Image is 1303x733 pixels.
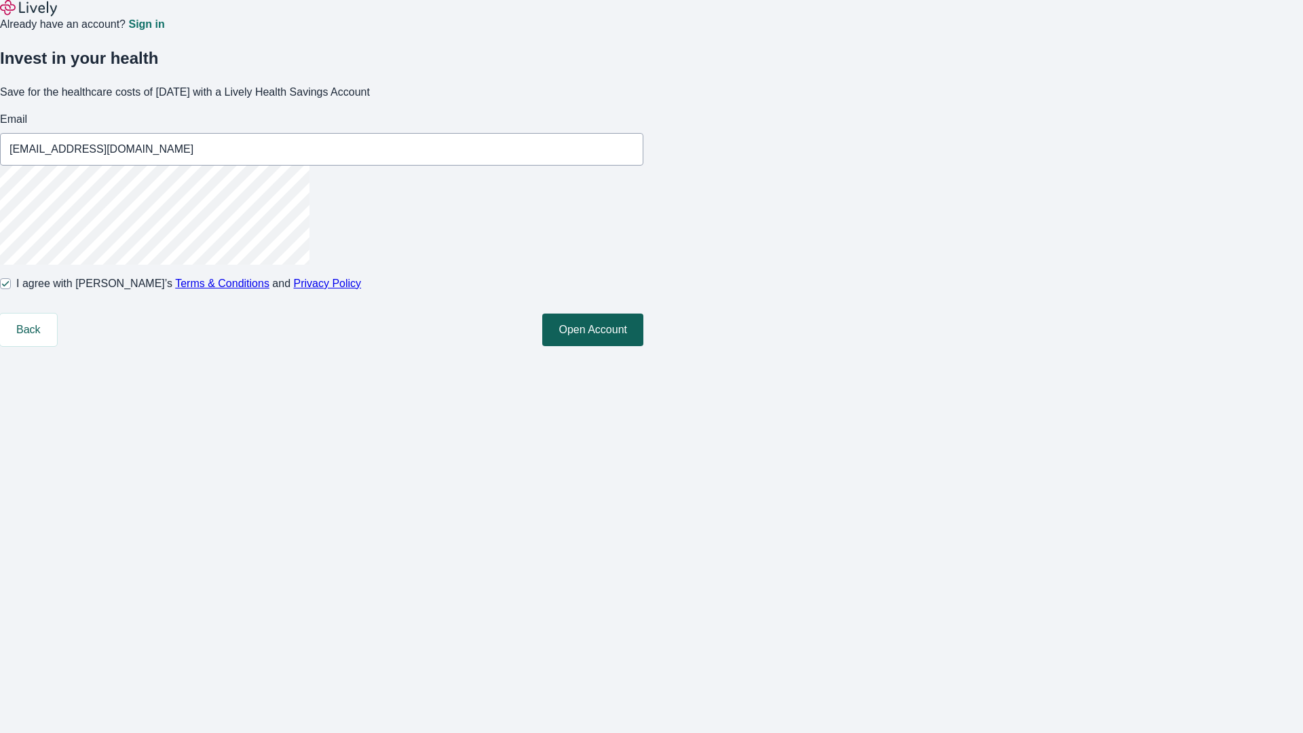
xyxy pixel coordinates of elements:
[294,278,362,289] a: Privacy Policy
[542,314,643,346] button: Open Account
[16,276,361,292] span: I agree with [PERSON_NAME]’s and
[128,19,164,30] a: Sign in
[175,278,269,289] a: Terms & Conditions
